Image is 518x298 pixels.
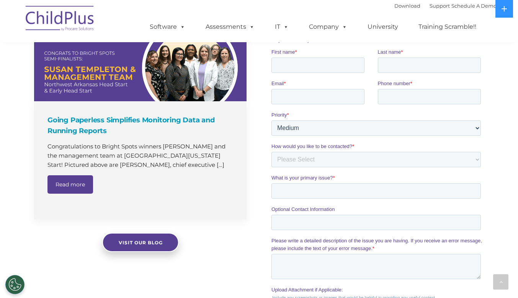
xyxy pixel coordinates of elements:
a: Company [301,19,355,35]
a: IT [267,19,296,35]
a: Download [394,3,420,9]
img: ChildPlus by Procare Solutions [22,0,98,39]
h4: Going Paperless Simplifies Monitoring Data and Running Reports [47,115,235,136]
a: Support [430,3,450,9]
a: University [360,19,406,35]
a: Schedule A Demo [451,3,497,9]
a: Assessments [198,19,262,35]
span: Visit our blog [118,240,162,245]
a: Training Scramble!! [411,19,484,35]
a: Visit our blog [102,233,179,252]
p: Congratulations to Bright Spots winners [PERSON_NAME] and the management team at [GEOGRAPHIC_DATA... [47,142,235,170]
font: | [394,3,497,9]
a: Read more [47,175,93,194]
a: Software [142,19,193,35]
